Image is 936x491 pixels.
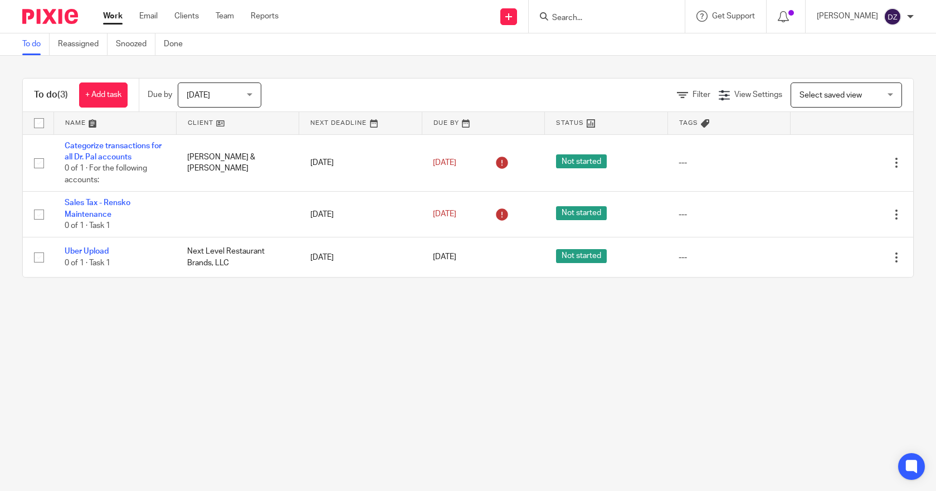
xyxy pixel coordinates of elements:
a: Clients [174,11,199,22]
span: Select saved view [799,91,862,99]
a: + Add task [79,82,128,108]
span: Tags [679,120,698,126]
a: Work [103,11,123,22]
a: Team [216,11,234,22]
a: Uber Upload [65,247,109,255]
span: View Settings [734,91,782,99]
div: --- [679,209,779,220]
input: Search [551,13,651,23]
p: Due by [148,89,172,100]
span: (3) [57,90,68,99]
p: [PERSON_NAME] [817,11,878,22]
a: Reports [251,11,279,22]
span: 0 of 1 · For the following accounts: [65,164,147,184]
span: Not started [556,249,607,263]
a: To do [22,33,50,55]
td: [DATE] [299,134,422,192]
h1: To do [34,89,68,101]
span: 0 of 1 · Task 1 [65,222,110,230]
a: Sales Tax - Rensko Maintenance [65,199,130,218]
div: --- [679,157,779,168]
span: [DATE] [187,91,210,99]
span: [DATE] [433,254,456,261]
span: Filter [693,91,710,99]
a: Done [164,33,191,55]
span: Get Support [712,12,755,20]
span: [DATE] [433,159,456,167]
td: Next Level Restaurant Brands, LLC [176,237,299,277]
td: [PERSON_NAME] & [PERSON_NAME] [176,134,299,192]
td: [DATE] [299,237,422,277]
a: Categorize transactions for all Dr. Pal accounts [65,142,162,161]
a: Snoozed [116,33,155,55]
div: --- [679,252,779,263]
span: 0 of 1 · Task 1 [65,259,110,267]
img: Pixie [22,9,78,24]
span: Not started [556,206,607,220]
a: Email [139,11,158,22]
a: Reassigned [58,33,108,55]
span: [DATE] [433,211,456,218]
td: [DATE] [299,192,422,237]
img: svg%3E [884,8,901,26]
span: Not started [556,154,607,168]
